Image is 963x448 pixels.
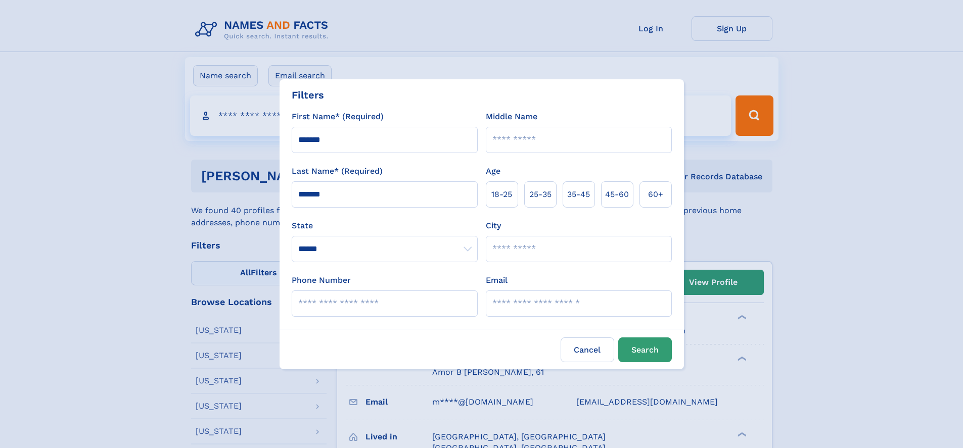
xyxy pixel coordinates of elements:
[292,165,383,177] label: Last Name* (Required)
[567,188,590,201] span: 35‑45
[605,188,629,201] span: 45‑60
[618,337,672,362] button: Search
[486,111,537,123] label: Middle Name
[486,274,508,286] label: Email
[491,188,512,201] span: 18‑25
[648,188,663,201] span: 60+
[292,220,478,232] label: State
[292,111,384,123] label: First Name* (Required)
[486,165,500,177] label: Age
[529,188,552,201] span: 25‑35
[292,274,351,286] label: Phone Number
[561,337,614,362] label: Cancel
[486,220,501,232] label: City
[292,87,324,103] div: Filters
